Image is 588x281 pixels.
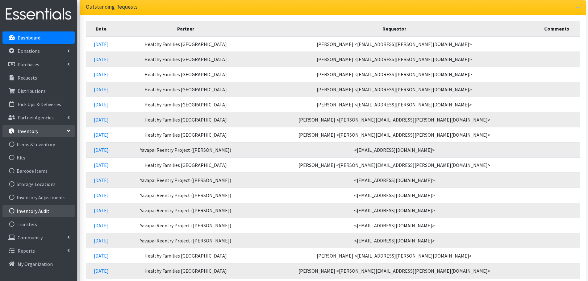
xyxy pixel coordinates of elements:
a: Requests [2,72,75,84]
td: Healthy Families [GEOGRAPHIC_DATA] [117,36,255,52]
a: [DATE] [94,56,109,62]
td: [PERSON_NAME] <[EMAIL_ADDRESS][PERSON_NAME][DOMAIN_NAME]> [255,97,534,112]
td: Yavapai Reentry Project ([PERSON_NAME]) [117,142,255,157]
td: Healthy Families [GEOGRAPHIC_DATA] [117,263,255,278]
a: [DATE] [94,132,109,138]
th: Requestor [255,21,534,36]
a: Pick Ups & Deliveries [2,98,75,110]
p: Donations [18,48,40,54]
p: My Organization [18,261,53,267]
p: Pick Ups & Deliveries [18,101,61,107]
a: [DATE] [94,71,109,77]
td: Yavapai Reentry Project ([PERSON_NAME]) [117,233,255,248]
a: [DATE] [94,117,109,123]
td: Yavapai Reentry Project ([PERSON_NAME]) [117,172,255,188]
a: [DATE] [94,222,109,229]
p: Reports [18,248,35,254]
td: [PERSON_NAME] <[PERSON_NAME][EMAIL_ADDRESS][PERSON_NAME][DOMAIN_NAME]> [255,263,534,278]
a: [DATE] [94,162,109,168]
p: Dashboard [18,35,40,41]
p: Inventory [18,128,38,134]
th: Comments [534,21,579,36]
a: Kits [2,151,75,164]
td: [PERSON_NAME] <[EMAIL_ADDRESS][PERSON_NAME][DOMAIN_NAME]> [255,36,534,52]
p: Partner Agencies [18,114,54,121]
a: Dashboard [2,31,75,44]
td: <[EMAIL_ADDRESS][DOMAIN_NAME]> [255,203,534,218]
a: Distributions [2,85,75,97]
td: [PERSON_NAME] <[EMAIL_ADDRESS][PERSON_NAME][DOMAIN_NAME]> [255,67,534,82]
a: [DATE] [94,268,109,274]
a: [DATE] [94,41,109,47]
td: <[EMAIL_ADDRESS][DOMAIN_NAME]> [255,218,534,233]
td: Healthy Families [GEOGRAPHIC_DATA] [117,67,255,82]
td: [PERSON_NAME] <[EMAIL_ADDRESS][PERSON_NAME][DOMAIN_NAME]> [255,82,534,97]
td: Yavapai Reentry Project ([PERSON_NAME]) [117,188,255,203]
td: Yavapai Reentry Project ([PERSON_NAME]) [117,203,255,218]
a: [DATE] [94,147,109,153]
td: [PERSON_NAME] <[PERSON_NAME][EMAIL_ADDRESS][PERSON_NAME][DOMAIN_NAME]> [255,157,534,172]
td: Healthy Families [GEOGRAPHIC_DATA] [117,112,255,127]
a: [DATE] [94,101,109,108]
a: Barcode Items [2,165,75,177]
td: Healthy Families [GEOGRAPHIC_DATA] [117,97,255,112]
td: Healthy Families [GEOGRAPHIC_DATA] [117,248,255,263]
a: Storage Locations [2,178,75,190]
a: Inventory Adjustments [2,191,75,204]
a: Inventory Audit [2,205,75,217]
a: Donations [2,45,75,57]
td: Healthy Families [GEOGRAPHIC_DATA] [117,157,255,172]
td: Healthy Families [GEOGRAPHIC_DATA] [117,127,255,142]
td: <[EMAIL_ADDRESS][DOMAIN_NAME]> [255,142,534,157]
a: [DATE] [94,86,109,93]
a: Purchases [2,58,75,71]
a: [DATE] [94,238,109,244]
a: Community [2,231,75,244]
a: Transfers [2,218,75,230]
a: [DATE] [94,177,109,183]
td: <[EMAIL_ADDRESS][DOMAIN_NAME]> [255,172,534,188]
a: Inventory [2,125,75,137]
th: Date [86,21,117,36]
td: Healthy Families [GEOGRAPHIC_DATA] [117,52,255,67]
a: [DATE] [94,253,109,259]
a: [DATE] [94,192,109,198]
p: Distributions [18,88,46,94]
a: [DATE] [94,207,109,213]
a: Items & Inventory [2,138,75,151]
a: My Organization [2,258,75,270]
td: Healthy Families [GEOGRAPHIC_DATA] [117,82,255,97]
td: [PERSON_NAME] <[PERSON_NAME][EMAIL_ADDRESS][PERSON_NAME][DOMAIN_NAME]> [255,112,534,127]
td: <[EMAIL_ADDRESS][DOMAIN_NAME]> [255,233,534,248]
a: Reports [2,245,75,257]
td: [PERSON_NAME] <[EMAIL_ADDRESS][PERSON_NAME][DOMAIN_NAME]> [255,248,534,263]
img: HumanEssentials [2,4,75,25]
td: [PERSON_NAME] <[PERSON_NAME][EMAIL_ADDRESS][PERSON_NAME][DOMAIN_NAME]> [255,127,534,142]
h3: Outstanding Requests [86,4,138,10]
td: <[EMAIL_ADDRESS][DOMAIN_NAME]> [255,188,534,203]
p: Community [18,234,43,241]
th: Partner [117,21,255,36]
td: Yavapai Reentry Project ([PERSON_NAME]) [117,218,255,233]
td: [PERSON_NAME] <[EMAIL_ADDRESS][PERSON_NAME][DOMAIN_NAME]> [255,52,534,67]
a: Partner Agencies [2,111,75,124]
p: Requests [18,75,37,81]
p: Purchases [18,61,39,68]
